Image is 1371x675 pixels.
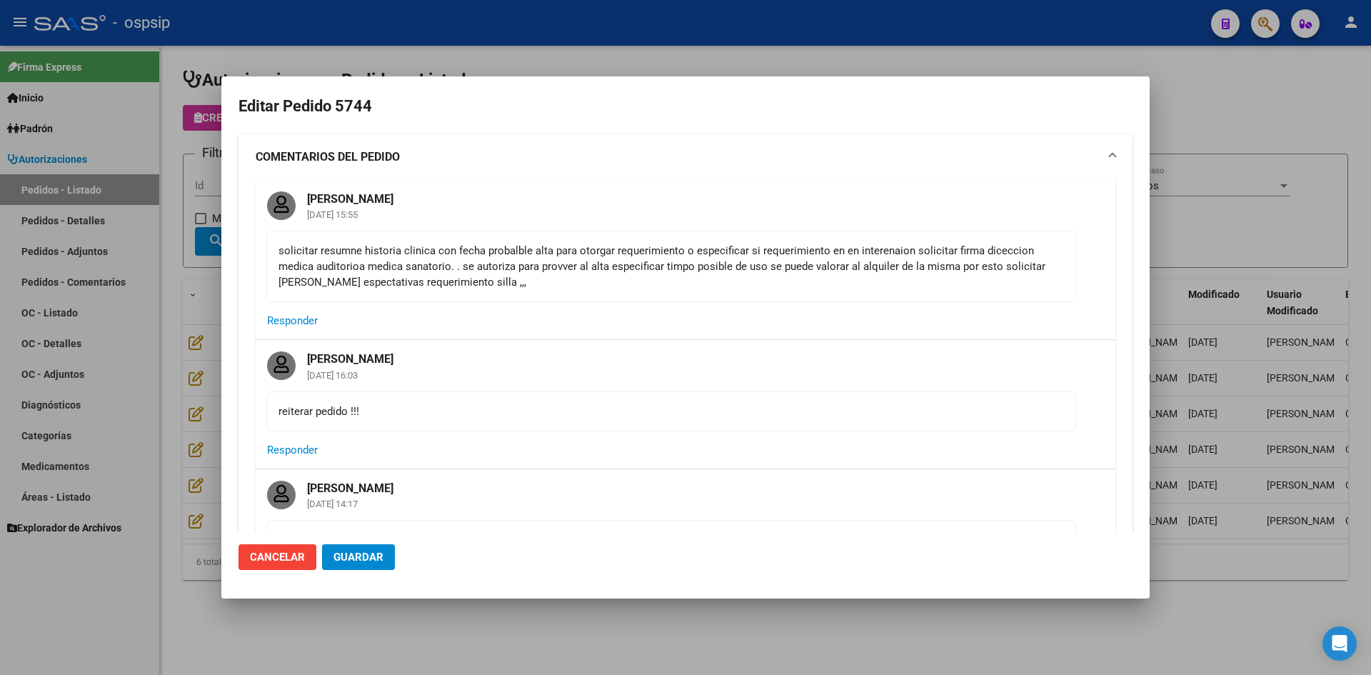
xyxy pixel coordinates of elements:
[250,551,305,564] span: Cancelar
[296,210,405,219] mat-card-subtitle: [DATE] 15:55
[296,371,405,380] mat-card-subtitle: [DATE] 16:03
[333,551,383,564] span: Guardar
[267,314,318,327] span: Responder
[278,243,1064,290] div: solicitar resumne historia clinica con fecha probalble alta para otorgar requerimiento o especifi...
[238,134,1133,180] mat-expansion-panel-header: COMENTARIOS DEL PEDIDO
[278,532,1064,548] div: solicitar resumen con pronostico probable
[296,499,405,509] mat-card-subtitle: [DATE] 14:17
[296,469,405,496] mat-card-title: [PERSON_NAME]
[296,180,405,207] mat-card-title: [PERSON_NAME]
[267,308,318,334] button: Responder
[238,93,1133,120] h2: Editar Pedido 5744
[296,340,405,367] mat-card-title: [PERSON_NAME]
[278,404,1064,419] div: reiterar pedido !!!
[322,544,395,570] button: Guardar
[267,437,318,463] button: Responder
[238,544,316,570] button: Cancelar
[256,149,400,166] strong: COMENTARIOS DEL PEDIDO
[267,444,318,456] span: Responder
[1322,626,1357,661] div: Open Intercom Messenger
